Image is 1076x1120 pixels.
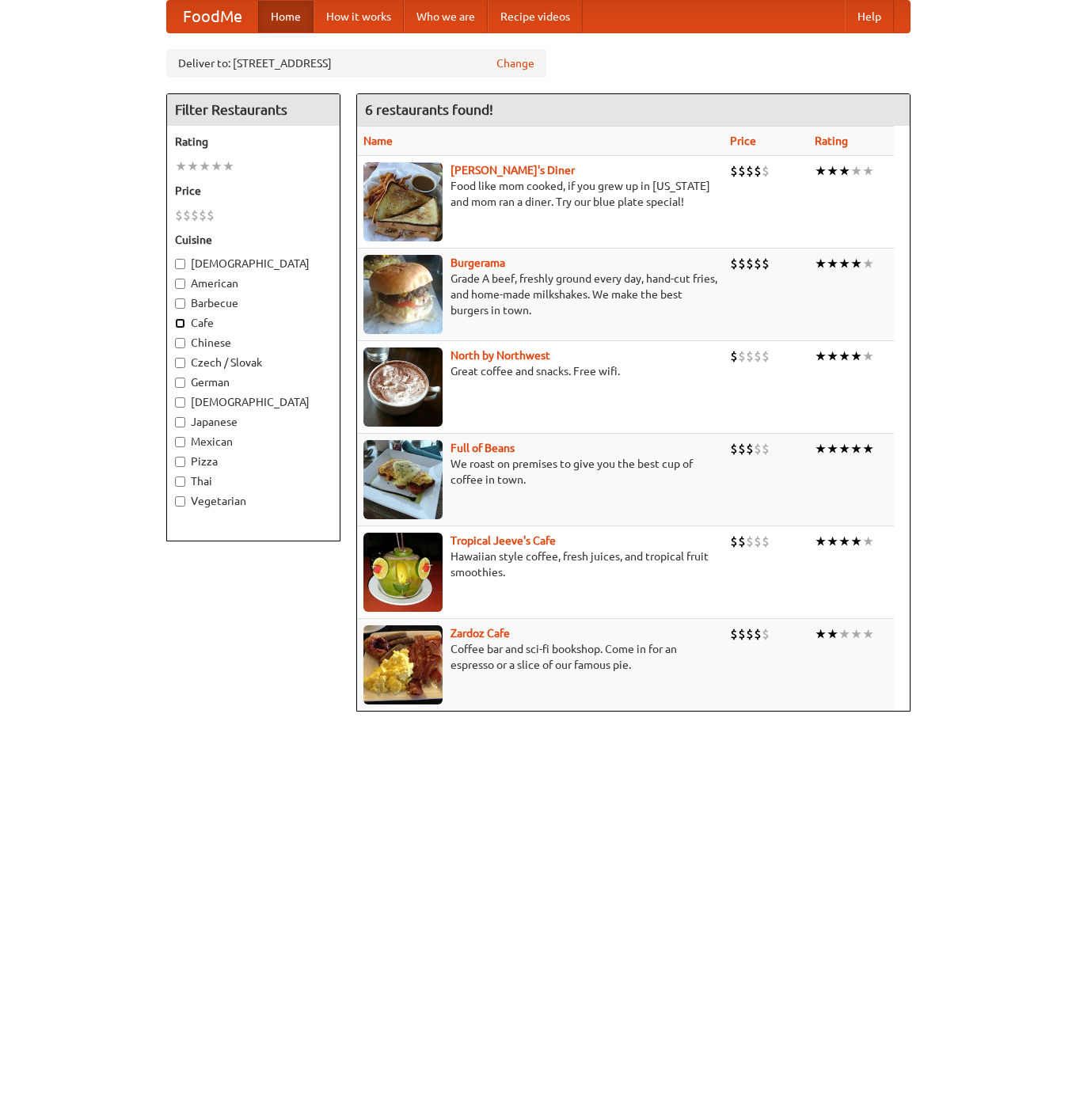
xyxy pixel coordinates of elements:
[175,298,185,309] input: Barbecue
[746,255,754,272] li: $
[850,162,862,180] li: ★
[730,440,738,457] li: $
[488,1,583,32] a: Recipe videos
[363,625,443,704] img: zardoz.jpg
[314,1,404,32] a: How it works
[363,178,717,210] p: Food like mom cooked, if you grew up in [US_STATE] and mom ran a diner. Try our blue plate special!
[363,271,717,318] p: Grade A beef, freshly ground every day, hand-cut fries, and home-made milkshakes. We make the bes...
[815,347,827,365] li: ★
[762,533,770,550] li: $
[754,440,762,457] li: $
[175,457,185,467] input: Pizza
[175,394,332,410] label: [DEMOGRAPHIC_DATA]
[827,255,838,272] li: ★
[175,476,185,487] input: Thai
[175,207,183,224] li: $
[850,625,862,643] li: ★
[187,158,199,175] li: ★
[175,259,185,269] input: [DEMOGRAPHIC_DATA]
[754,347,762,365] li: $
[211,158,222,175] li: ★
[754,162,762,180] li: $
[827,347,838,365] li: ★
[838,162,850,180] li: ★
[404,1,488,32] a: Who we are
[175,473,332,489] label: Thai
[838,255,850,272] li: ★
[451,256,505,269] a: Burgerama
[815,440,827,457] li: ★
[738,440,746,457] li: $
[451,349,550,362] a: North by Northwest
[827,625,838,643] li: ★
[730,135,756,147] a: Price
[746,347,754,365] li: $
[815,162,827,180] li: ★
[815,625,827,643] li: ★
[451,627,510,640] b: Zardoz Cafe
[738,533,746,550] li: $
[862,347,874,365] li: ★
[754,255,762,272] li: $
[746,533,754,550] li: $
[175,358,185,368] input: Czech / Slovak
[730,255,738,272] li: $
[175,279,185,289] input: American
[175,183,332,199] h5: Price
[862,255,874,272] li: ★
[850,255,862,272] li: ★
[258,1,314,32] a: Home
[850,440,862,457] li: ★
[175,417,185,427] input: Japanese
[363,641,717,673] p: Coffee bar and sci-fi bookshop. Come in for an espresso or a slice of our famous pie.
[175,374,332,390] label: German
[175,335,332,351] label: Chinese
[730,347,738,365] li: $
[207,207,215,224] li: $
[199,158,211,175] li: ★
[175,437,185,447] input: Mexican
[862,162,874,180] li: ★
[363,363,717,379] p: Great coffee and snacks. Free wifi.
[762,440,770,457] li: $
[762,255,770,272] li: $
[762,162,770,180] li: $
[175,256,332,271] label: [DEMOGRAPHIC_DATA]
[365,102,493,117] ng-pluralize: 6 restaurants found!
[738,162,746,180] li: $
[850,347,862,365] li: ★
[175,397,185,408] input: [DEMOGRAPHIC_DATA]
[199,207,207,224] li: $
[838,533,850,550] li: ★
[762,625,770,643] li: $
[838,625,850,643] li: ★
[363,533,443,612] img: jeeves.jpg
[363,162,443,241] img: sallys.jpg
[850,533,862,550] li: ★
[167,94,340,126] h4: Filter Restaurants
[363,440,443,519] img: beans.jpg
[862,440,874,457] li: ★
[175,158,187,175] li: ★
[191,207,199,224] li: $
[845,1,894,32] a: Help
[175,355,332,370] label: Czech / Slovak
[175,134,332,150] h5: Rating
[862,533,874,550] li: ★
[746,625,754,643] li: $
[183,207,191,224] li: $
[363,549,717,580] p: Hawaiian style coffee, fresh juices, and tropical fruit smoothies.
[754,625,762,643] li: $
[175,318,185,328] input: Cafe
[175,338,185,348] input: Chinese
[175,232,332,248] h5: Cuisine
[175,434,332,450] label: Mexican
[175,493,332,509] label: Vegetarian
[363,347,443,427] img: north.jpg
[738,347,746,365] li: $
[746,162,754,180] li: $
[815,533,827,550] li: ★
[175,315,332,331] label: Cafe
